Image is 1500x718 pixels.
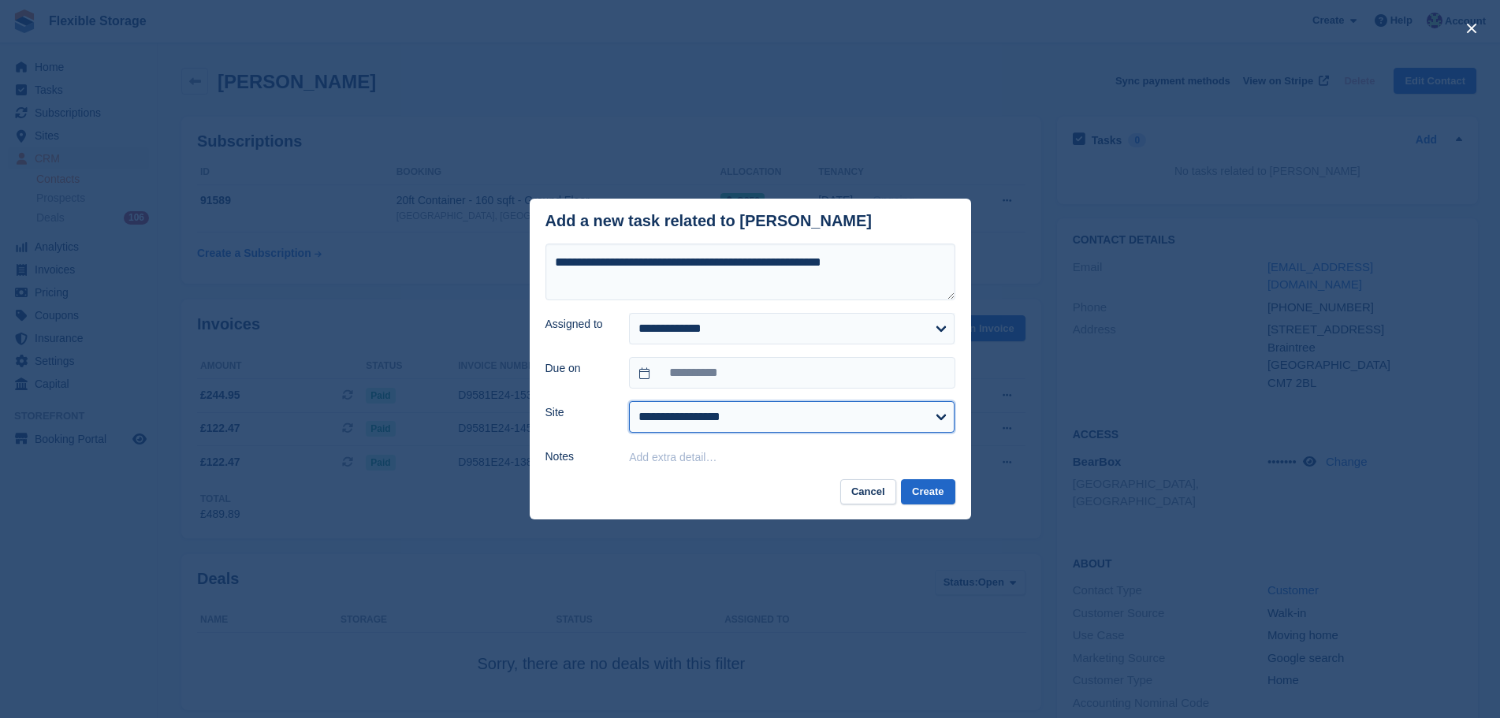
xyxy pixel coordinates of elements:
button: Add extra detail… [629,451,717,463]
button: Create [901,479,955,505]
label: Notes [545,448,611,465]
button: close [1459,16,1484,41]
div: Add a new task related to [PERSON_NAME] [545,212,873,230]
button: Cancel [840,479,896,505]
label: Assigned to [545,316,611,333]
label: Due on [545,360,611,377]
label: Site [545,404,611,421]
